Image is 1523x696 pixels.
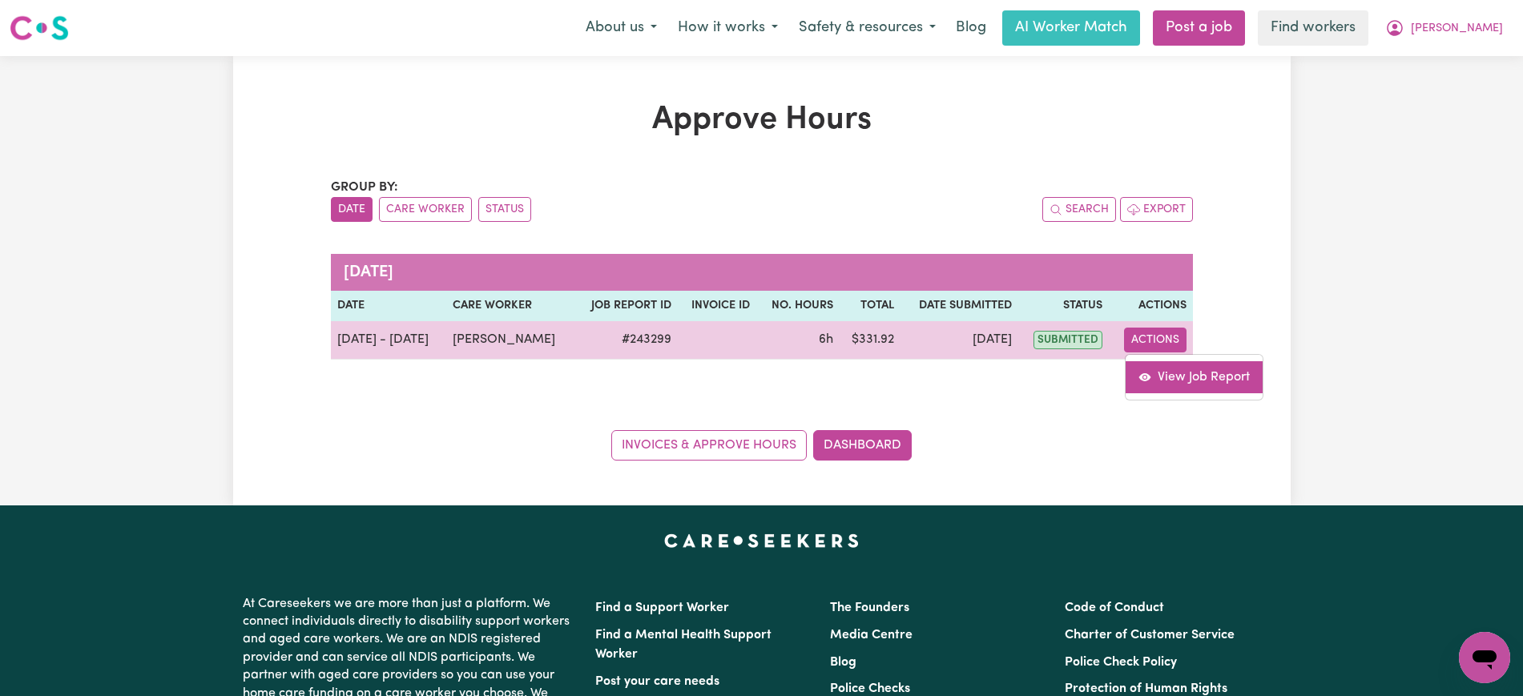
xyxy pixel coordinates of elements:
[446,291,574,321] th: Care worker
[1124,328,1187,352] button: Actions
[1153,10,1245,46] a: Post a job
[1459,632,1510,683] iframe: Button to launch messaging window
[1258,10,1368,46] a: Find workers
[667,11,788,45] button: How it works
[788,11,946,45] button: Safety & resources
[1018,291,1109,321] th: Status
[664,534,859,547] a: Careseekers home page
[901,321,1018,360] td: [DATE]
[1125,354,1263,400] div: Actions
[331,101,1193,139] h1: Approve Hours
[478,197,531,222] button: sort invoices by paid status
[446,321,574,360] td: [PERSON_NAME]
[1042,197,1116,222] button: Search
[611,430,807,461] a: Invoices & Approve Hours
[830,629,913,642] a: Media Centre
[1065,601,1164,614] a: Code of Conduct
[1002,10,1140,46] a: AI Worker Match
[595,675,719,688] a: Post your care needs
[574,291,678,321] th: Job Report ID
[678,291,757,321] th: Invoice ID
[946,10,996,46] a: Blog
[331,321,446,360] td: [DATE] - [DATE]
[830,656,856,669] a: Blog
[840,321,901,360] td: $ 331.92
[1411,20,1503,38] span: [PERSON_NAME]
[595,601,729,614] a: Find a Support Worker
[595,629,772,661] a: Find a Mental Health Support Worker
[756,291,839,321] th: No. Hours
[1375,11,1513,45] button: My Account
[10,10,69,46] a: Careseekers logo
[840,291,901,321] th: Total
[1065,629,1235,642] a: Charter of Customer Service
[819,333,833,346] span: 6 hours
[331,291,446,321] th: Date
[1065,682,1227,695] a: Protection of Human Rights
[1109,291,1192,321] th: Actions
[331,181,398,194] span: Group by:
[331,254,1193,291] caption: [DATE]
[1120,197,1193,222] button: Export
[10,14,69,42] img: Careseekers logo
[379,197,472,222] button: sort invoices by care worker
[1126,361,1263,393] a: View job report 243299
[331,197,373,222] button: sort invoices by date
[1065,656,1177,669] a: Police Check Policy
[574,321,678,360] td: # 243299
[1033,331,1102,349] span: submitted
[830,682,910,695] a: Police Checks
[901,291,1018,321] th: Date Submitted
[830,601,909,614] a: The Founders
[813,430,912,461] a: Dashboard
[575,11,667,45] button: About us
